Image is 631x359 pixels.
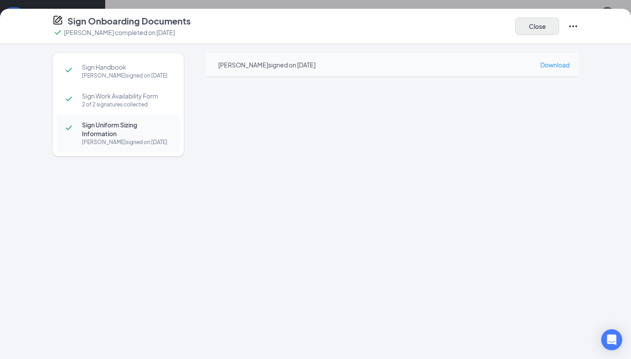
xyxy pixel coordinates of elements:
[64,123,74,133] svg: Checkmark
[64,65,74,75] svg: Checkmark
[64,94,74,104] svg: Checkmark
[206,77,578,342] iframe: Sign Uniform Sizing Information
[568,21,578,32] svg: Ellipses
[540,61,570,69] span: Download
[67,15,191,27] h4: Sign Onboarding Documents
[82,71,171,80] div: [PERSON_NAME] signed on [DATE]
[218,60,315,69] div: [PERSON_NAME] signed on [DATE]
[82,63,171,71] span: Sign Handbook
[515,18,559,35] button: Close
[53,27,63,38] svg: Checkmark
[601,329,622,350] div: Open Intercom Messenger
[64,28,175,37] p: [PERSON_NAME] completed on [DATE]
[82,92,171,100] span: Sign Work Availability Form
[82,100,171,109] div: 2 of 2 signatures collected
[540,60,570,70] a: Download
[82,120,171,138] span: Sign Uniform Sizing Information
[53,15,63,25] svg: CompanyDocumentIcon
[82,138,171,147] div: [PERSON_NAME] signed on [DATE]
